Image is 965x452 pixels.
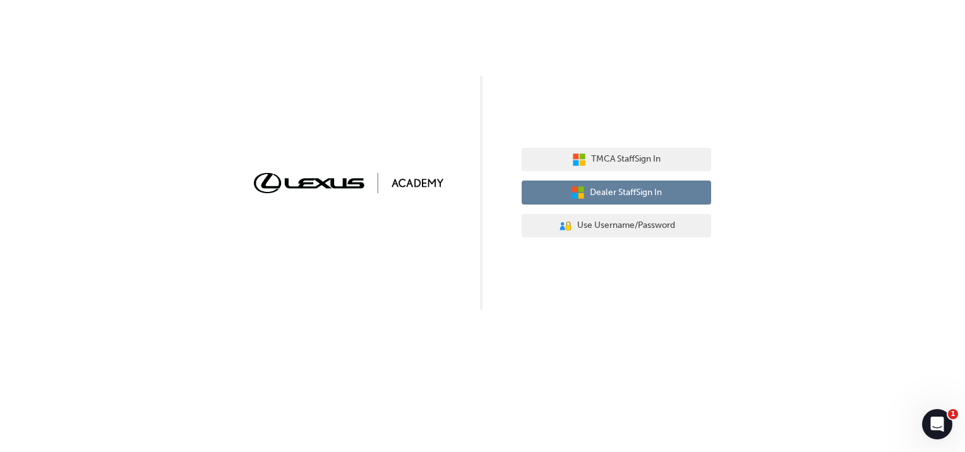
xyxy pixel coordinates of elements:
[577,218,675,233] span: Use Username/Password
[522,181,711,205] button: Dealer StaffSign In
[948,409,958,419] span: 1
[591,152,661,167] span: TMCA Staff Sign In
[254,173,443,193] img: Trak
[922,409,952,439] iframe: Intercom live chat
[522,214,711,238] button: Use Username/Password
[590,186,662,200] span: Dealer Staff Sign In
[522,148,711,172] button: TMCA StaffSign In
